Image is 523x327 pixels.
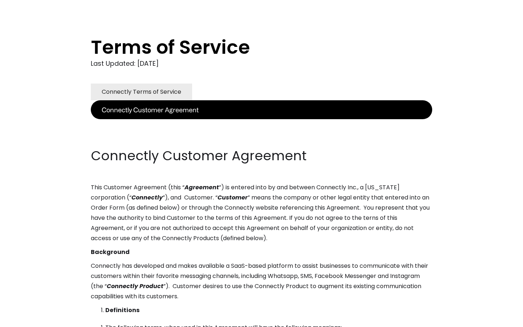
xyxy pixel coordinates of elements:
[107,282,163,290] em: Connectly Product
[91,58,432,69] div: Last Updated: [DATE]
[91,133,432,143] p: ‍
[105,306,139,314] strong: Definitions
[91,248,130,256] strong: Background
[91,119,432,129] p: ‍
[218,193,248,202] em: Customer
[131,193,163,202] em: Connectly
[91,147,432,165] h2: Connectly Customer Agreement
[185,183,219,191] em: Agreement
[102,105,199,115] div: Connectly Customer Agreement
[91,182,432,243] p: This Customer Agreement (this “ ”) is entered into by and between Connectly Inc., a [US_STATE] co...
[102,87,181,97] div: Connectly Terms of Service
[7,314,44,324] aside: Language selected: English
[91,36,403,58] h1: Terms of Service
[91,261,432,302] p: Connectly has developed and makes available a SaaS-based platform to assist businesses to communi...
[15,314,44,324] ul: Language list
